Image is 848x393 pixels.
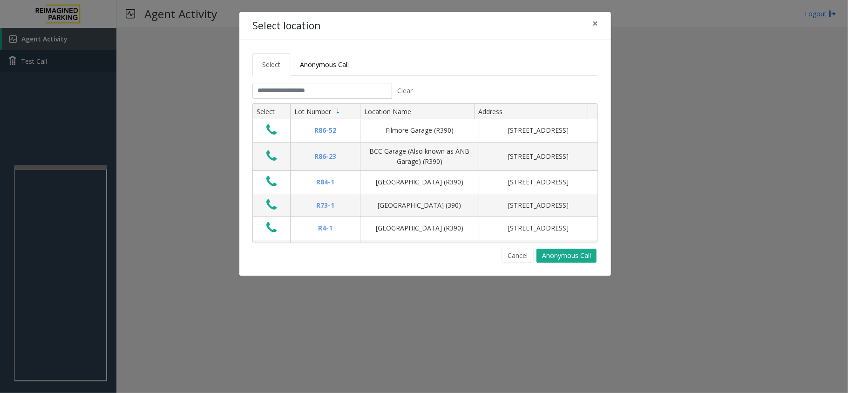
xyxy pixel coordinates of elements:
div: [GEOGRAPHIC_DATA] (R390) [366,223,473,233]
div: [STREET_ADDRESS] [485,223,592,233]
div: R86-52 [296,125,354,136]
span: Address [478,107,502,116]
th: Select [253,104,290,120]
div: [STREET_ADDRESS] [485,200,592,210]
div: BCC Garage (Also known as ANB Garage) (R390) [366,146,473,167]
div: R4-1 [296,223,354,233]
span: Select [262,60,280,69]
h4: Select location [252,19,320,34]
span: Lot Number [294,107,331,116]
button: Cancel [502,249,534,263]
div: Data table [253,104,597,243]
div: R86-23 [296,151,354,162]
button: Anonymous Call [536,249,597,263]
div: [STREET_ADDRESS] [485,125,592,136]
div: [STREET_ADDRESS] [485,177,592,187]
div: Filmore Garage (R390) [366,125,473,136]
span: × [592,17,598,30]
div: [STREET_ADDRESS] [485,151,592,162]
div: [GEOGRAPHIC_DATA] (390) [366,200,473,210]
span: Sortable [334,108,342,115]
span: Anonymous Call [300,60,349,69]
button: Clear [392,83,418,99]
div: [GEOGRAPHIC_DATA] (R390) [366,177,473,187]
button: Close [586,12,604,35]
div: R84-1 [296,177,354,187]
ul: Tabs [252,53,598,76]
div: R73-1 [296,200,354,210]
span: Location Name [364,107,411,116]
